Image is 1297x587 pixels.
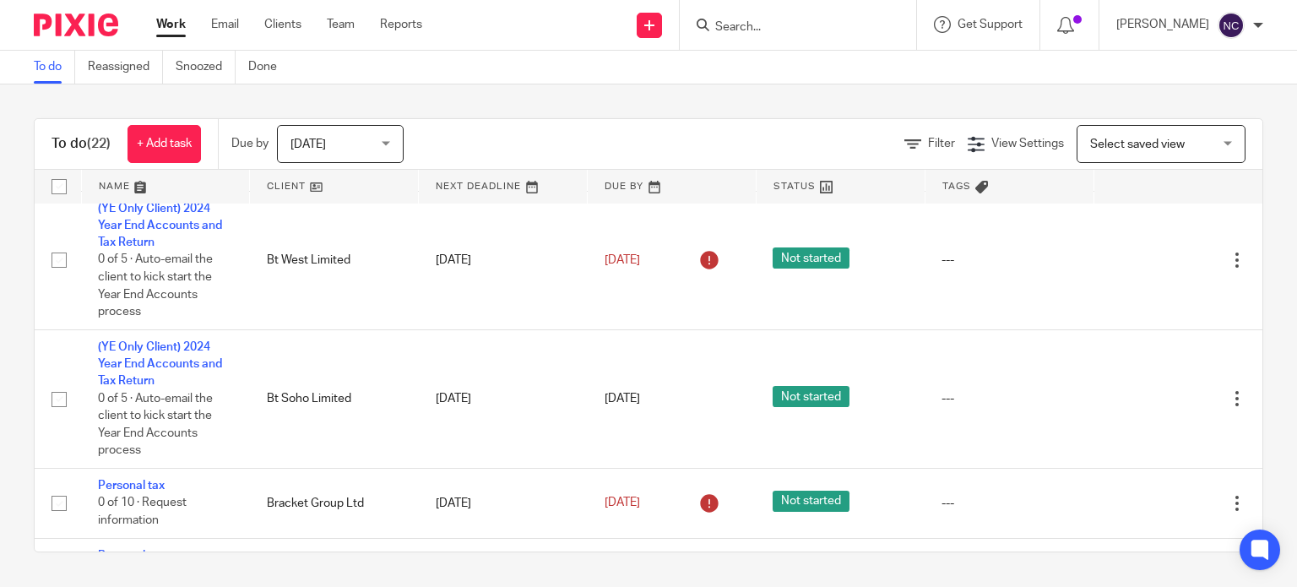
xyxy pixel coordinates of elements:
[942,390,1077,407] div: ---
[327,16,355,33] a: Team
[88,51,163,84] a: Reassigned
[250,469,419,538] td: Bracket Group Ltd
[290,139,326,150] span: [DATE]
[34,14,118,36] img: Pixie
[1116,16,1209,33] p: [PERSON_NAME]
[250,191,419,329] td: Bt West Limited
[419,329,588,468] td: [DATE]
[98,393,213,457] span: 0 of 5 · Auto-email the client to kick start the Year End Accounts process
[98,480,165,492] a: Personal tax
[248,51,290,84] a: Done
[419,191,588,329] td: [DATE]
[605,254,640,266] span: [DATE]
[942,182,971,191] span: Tags
[605,393,640,405] span: [DATE]
[714,20,866,35] input: Search
[98,203,222,249] a: (YE Only Client) 2024 Year End Accounts and Tax Return
[942,495,1077,512] div: ---
[773,491,849,512] span: Not started
[380,16,422,33] a: Reports
[52,135,111,153] h1: To do
[419,469,588,538] td: [DATE]
[176,51,236,84] a: Snoozed
[1218,12,1245,39] img: svg%3E
[991,138,1064,149] span: View Settings
[34,51,75,84] a: To do
[1090,139,1185,150] span: Select saved view
[773,386,849,407] span: Not started
[942,252,1077,269] div: ---
[250,329,419,468] td: Bt Soho Limited
[773,247,849,269] span: Not started
[264,16,301,33] a: Clients
[211,16,239,33] a: Email
[98,550,165,562] a: Personal tax
[231,135,269,152] p: Due by
[958,19,1023,30] span: Get Support
[98,341,222,388] a: (YE Only Client) 2024 Year End Accounts and Tax Return
[87,137,111,150] span: (22)
[128,125,201,163] a: + Add task
[98,497,187,527] span: 0 of 10 · Request information
[928,138,955,149] span: Filter
[98,254,213,318] span: 0 of 5 · Auto-email the client to kick start the Year End Accounts process
[605,497,640,509] span: [DATE]
[156,16,186,33] a: Work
